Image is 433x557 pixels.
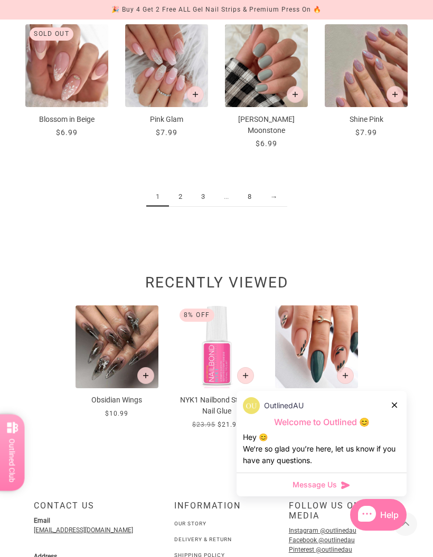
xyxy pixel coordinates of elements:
[30,27,73,41] div: Sold out
[256,139,277,148] span: $6.99
[355,128,377,137] span: $7.99
[238,187,261,207] a: 8
[225,24,308,107] img: Misty Moonstone-Press on Manicure-Outlined
[125,24,208,138] a: Pink Glam
[289,546,352,553] a: Pinterest @outlinedau
[261,187,287,207] a: →
[225,24,308,149] a: Misty Moonstone
[34,501,144,519] div: Contact Us
[218,421,241,428] span: $21.95
[137,367,154,384] button: Add to cart
[146,187,169,207] span: 1
[174,521,206,526] a: Our Story
[175,305,258,430] a: NYK1 Nailbond Strong Nail Glue-Accessories-OutlinedNYK1 Nailbond Strong Nail Glue-Accessories-Out...
[289,501,399,529] div: Follow us on social media
[174,501,259,519] div: INFORMATION
[56,128,78,137] span: $6.99
[325,114,408,125] p: Shine Pink
[214,187,238,207] span: ...
[156,128,177,137] span: $7.99
[287,86,304,103] button: Add to cart
[243,431,400,466] div: Hey 😊 We‘re so glad you’re here, let us know if you have any questions.
[111,4,322,15] div: 🎉 Buy 4 Get 2 Free ALL Gel Nail Strips & Premium Press On 🔥
[187,86,204,103] button: Add to cart
[125,114,208,125] p: Pink Glam
[237,367,254,384] button: Add to cart
[289,536,355,544] a: Facebook @outlinedau
[264,400,304,411] p: OutlinedAU
[289,527,356,534] a: Instagram @outlinedau
[174,536,232,542] a: Delivery & Return
[25,114,108,125] p: Blossom in Beige
[275,305,358,430] a: Green Zen-Press on Manicure-OutlinedGreen Zen-Press on Manicure-Outlined Add to cart Green [DEMOG...
[192,421,215,428] span: $23.95
[180,309,214,322] div: 8% Off
[25,24,108,138] a: Blossom in Beige
[293,479,337,490] span: Message Us
[76,395,158,406] p: Obsidian Wings
[243,397,260,414] img: data:image/png;base64,iVBORw0KGgoAAAANSUhEUgAAACQAAAAkCAYAAADhAJiYAAAAAXNSR0IArs4c6QAAAERlWElmTU0...
[225,114,308,136] p: [PERSON_NAME] Moonstone
[337,367,354,384] button: Add to cart
[192,187,214,207] a: 3
[169,187,192,207] a: 2
[76,305,158,419] a: Obsidian Wings - Press On NailsObsidian Wings - Press On Nails Add to cart Obsidian Wings $10.99
[105,410,128,417] span: $10.99
[387,86,403,103] button: Add to cart
[325,24,408,138] a: Shine Pink
[25,280,408,291] h2: Recently viewed
[175,395,258,417] p: NYK1 Nailbond Strong Nail Glue
[243,417,400,428] p: Welcome to Outlined 😊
